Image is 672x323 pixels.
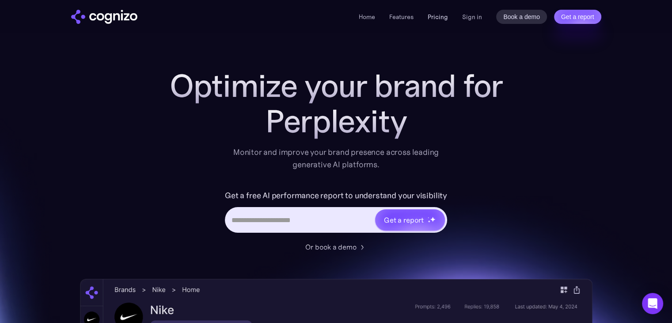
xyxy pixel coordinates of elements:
[554,10,601,24] a: Get a report
[384,215,424,225] div: Get a report
[462,12,482,22] a: Sign in
[225,188,447,237] form: Hero URL Input Form
[642,293,663,314] div: Open Intercom Messenger
[159,68,513,104] h1: Optimize your brand for
[225,188,447,203] label: Get a free AI performance report to understand your visibility
[159,104,513,139] div: Perplexity
[428,220,431,223] img: star
[228,146,445,171] div: Monitor and improve your brand presence across leading generative AI platforms.
[496,10,547,24] a: Book a demo
[428,217,429,218] img: star
[71,10,137,24] a: home
[305,242,367,252] a: Or book a demo
[389,13,414,21] a: Features
[71,10,137,24] img: cognizo logo
[359,13,375,21] a: Home
[430,216,436,222] img: star
[374,208,446,231] a: Get a reportstarstarstar
[305,242,357,252] div: Or book a demo
[428,13,448,21] a: Pricing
